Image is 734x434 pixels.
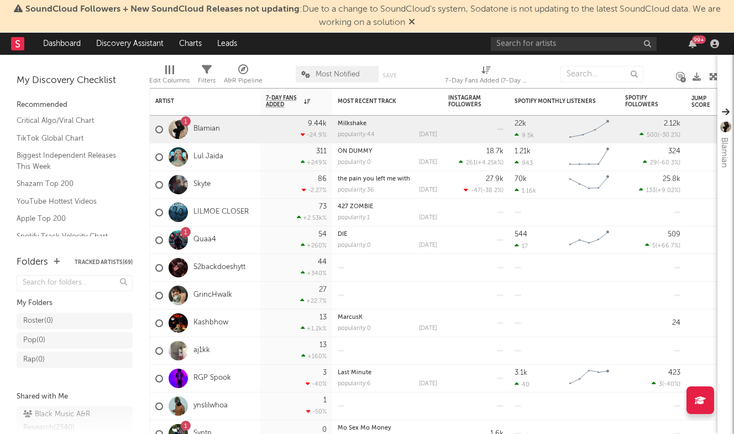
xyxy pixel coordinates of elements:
input: Search for artists [491,37,657,51]
div: 3.1k [515,369,527,376]
div: [DATE] [419,187,437,193]
div: Jump Score [691,95,719,108]
a: TikTok Global Chart [17,132,122,144]
span: +66.7 % [657,243,679,249]
div: [DATE] [419,215,437,221]
div: A&R Pipeline [224,60,263,92]
a: Kashbhow [193,318,228,328]
span: 7-Day Fans Added [266,95,301,108]
a: Pop(0) [17,332,133,349]
div: ( ) [639,131,680,138]
div: [DATE] [419,325,437,332]
div: Last Minute [338,370,437,376]
a: LILMOE CLOSER [193,208,249,217]
div: 7-Day Fans Added (7-Day Fans Added) [445,60,528,92]
button: 99+ [689,39,696,48]
a: Critical Algo/Viral Chart [17,115,122,127]
div: Rap ( 0 ) [23,353,45,366]
svg: Chart title [564,226,614,254]
a: Last Minute [338,370,371,376]
div: +260 % [301,242,327,249]
div: 27 [319,286,327,293]
div: +160 % [301,353,327,360]
div: 44 [318,259,327,266]
a: MarcusK [338,314,363,321]
button: Save [382,73,397,79]
div: popularity: 0 [338,325,371,332]
span: Dismiss [408,18,415,27]
span: -60.3 % [659,160,679,166]
div: 18.7k [486,148,504,155]
div: 3 [323,369,327,376]
span: -30.2 % [659,132,679,138]
a: Shazam Top 200 [17,178,122,190]
div: My Discovery Checklist [17,74,133,87]
div: Spotify Monthly Listeners [515,98,597,105]
div: 13 [319,342,327,349]
div: Shared with Me [17,390,133,404]
div: popularity: 1 [338,215,370,221]
span: 3 [659,381,662,387]
div: [DATE] [419,242,437,249]
div: 423 [668,369,680,376]
div: 70k [515,175,527,183]
div: 27.9k [486,175,504,183]
div: 24 [672,319,680,327]
div: popularity: 0 [338,159,371,166]
a: Apple Top 200 [17,213,122,225]
a: DIE [338,231,347,237]
svg: Chart title [564,171,614,199]
a: RGP Spook [193,374,231,383]
div: 0 [322,426,327,433]
div: 324 [668,148,680,155]
a: the pain you left me with [338,176,410,182]
a: aj1kk [193,346,210,355]
div: My Folders [17,297,133,310]
div: popularity: 6 [338,381,371,387]
div: 73 [319,203,327,210]
a: GrincHwalk [193,291,232,300]
div: 311 [316,148,327,155]
div: ( ) [645,242,680,249]
div: 427 ZOMBIE [338,204,437,210]
a: Spotify Track Velocity Chart [17,230,122,242]
div: the pain you left me with [338,176,437,182]
div: 13 [319,314,327,321]
a: Blamian [193,125,220,134]
div: +22.7 % [300,297,327,304]
svg: Chart title [564,116,614,143]
span: -47 [471,188,481,194]
div: 544 [515,231,527,238]
div: 17 [515,242,528,250]
div: Mo Sex Mo Money [338,425,437,431]
a: Roster(0) [17,313,133,329]
div: popularity: 36 [338,187,374,193]
div: 943 [515,159,533,167]
a: Rap(0) [17,352,133,368]
a: Charts [171,33,209,55]
a: ON DUMMY [338,148,372,154]
svg: Chart title [564,143,614,171]
a: ynslilwhoa [193,401,228,411]
div: 86 [318,175,327,183]
div: A&R Pipeline [224,74,263,87]
a: Lul Jaida [193,152,223,162]
div: -50 % [306,408,327,415]
span: 5 [652,243,656,249]
input: Search... [560,66,643,82]
div: [DATE] [419,132,437,138]
div: +340 % [301,270,327,277]
a: Dashboard [35,33,88,55]
span: : Due to a change to SoundCloud's system, Sodatone is not updating to the latest SoundCloud data.... [25,5,721,27]
div: 1.21k [515,148,531,155]
div: Edit Columns [149,74,190,87]
div: 1 [323,397,327,404]
a: Discovery Assistant [88,33,171,55]
div: ( ) [652,380,680,387]
div: popularity: 44 [338,132,375,138]
input: Search for folders... [17,275,133,291]
div: 2.12k [664,120,680,127]
div: [DATE] [419,159,437,166]
div: +1.2k % [301,325,327,332]
svg: Chart title [564,365,614,392]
